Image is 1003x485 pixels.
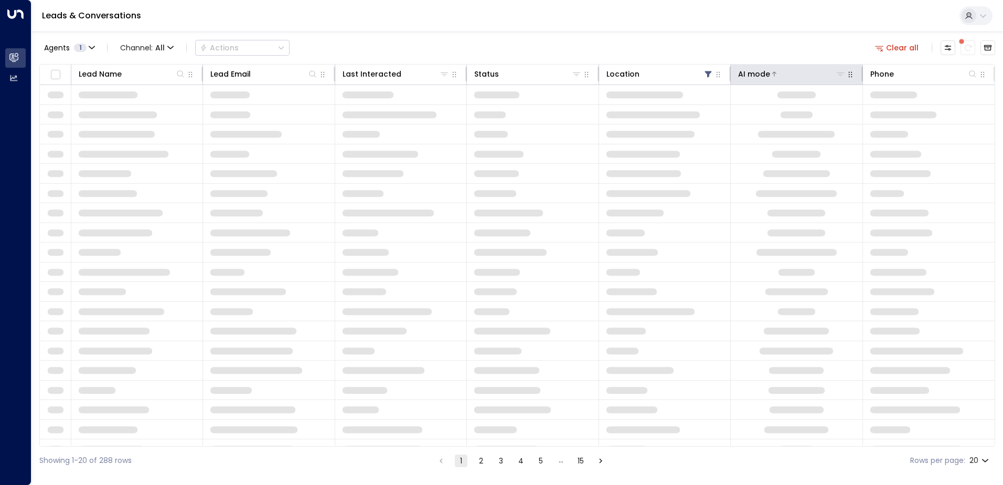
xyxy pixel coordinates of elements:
div: … [554,455,567,467]
div: Status [474,68,581,80]
label: Rows per page: [910,455,965,466]
span: 1 [74,44,87,52]
div: AI mode [738,68,845,80]
button: Go to next page [594,455,607,467]
button: Customize [941,40,955,55]
button: Archived Leads [980,40,995,55]
div: Phone [870,68,894,80]
div: Lead Name [79,68,186,80]
div: Phone [870,68,978,80]
div: Showing 1-20 of 288 rows [39,455,132,466]
div: Actions [200,43,239,52]
div: Button group with a nested menu [195,40,290,56]
div: 20 [969,453,991,468]
div: Last Interacted [343,68,401,80]
span: All [155,44,165,52]
button: Clear all [871,40,923,55]
a: Leads & Conversations [42,9,141,22]
button: Actions [195,40,290,56]
span: Agents [44,44,70,51]
button: Channel:All [116,40,178,55]
div: AI mode [738,68,770,80]
div: Status [474,68,499,80]
button: Go to page 15 [574,455,587,467]
button: Go to page 4 [515,455,527,467]
button: Go to page 3 [495,455,507,467]
div: Last Interacted [343,68,450,80]
div: Lead Name [79,68,122,80]
div: Lead Email [210,68,251,80]
span: There are new threads available. Refresh the grid to view the latest updates. [961,40,975,55]
span: Channel: [116,40,178,55]
button: page 1 [455,455,467,467]
div: Lead Email [210,68,317,80]
button: Go to page 2 [475,455,487,467]
div: Location [606,68,639,80]
button: Go to page 5 [535,455,547,467]
button: Agents1 [39,40,99,55]
nav: pagination navigation [434,454,607,467]
div: Location [606,68,713,80]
